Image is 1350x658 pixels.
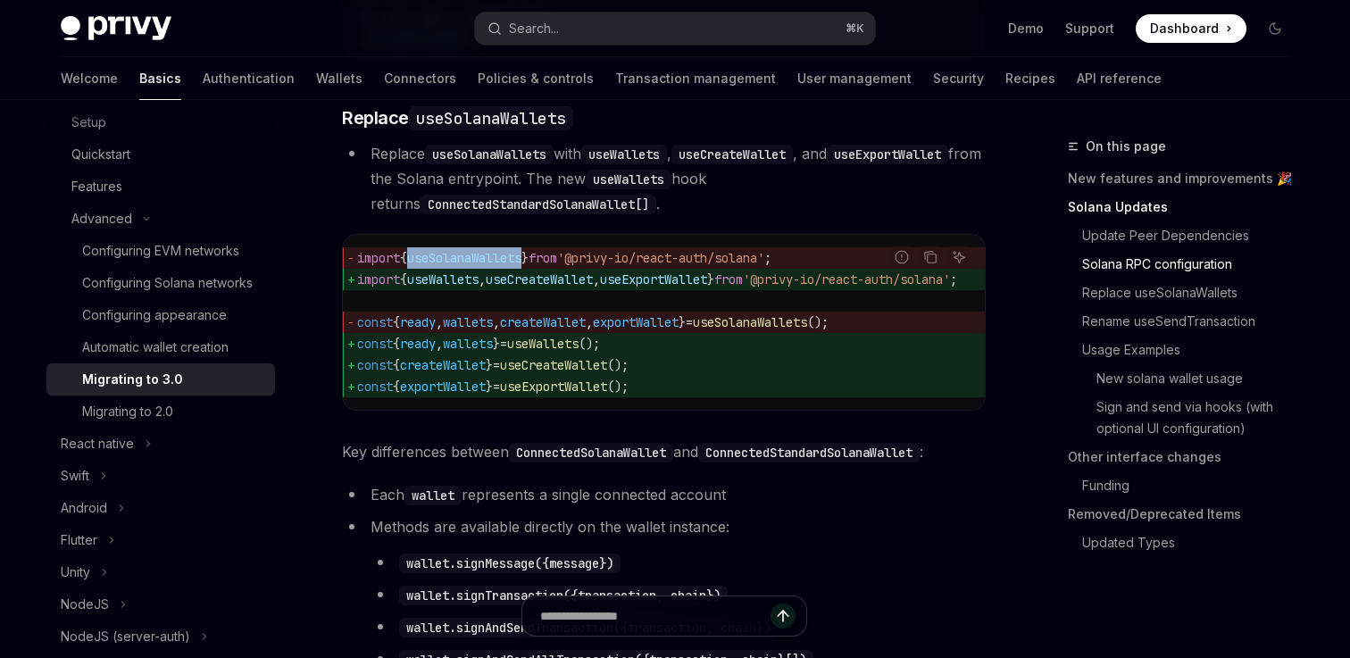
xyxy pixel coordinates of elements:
[46,556,275,588] button: Toggle Unity section
[61,626,190,647] div: NodeJS (server-auth)
[1086,136,1166,157] span: On this page
[61,465,89,487] div: Swift
[615,57,776,100] a: Transaction management
[1065,20,1114,37] a: Support
[500,314,586,330] span: createWallet
[407,250,521,266] span: useSolanaWallets
[1068,164,1304,193] a: New features and improvements 🎉
[357,379,393,395] span: const
[493,336,500,352] span: }
[486,379,493,395] span: }
[1068,250,1304,279] a: Solana RPC configuration
[82,337,229,358] div: Automatic wallet creation
[342,482,986,507] li: Each represents a single connected account
[399,554,621,573] code: wallet.signMessage({message})
[1008,20,1044,37] a: Demo
[443,314,493,330] span: wallets
[436,314,443,330] span: ,
[203,57,295,100] a: Authentication
[46,396,275,428] a: Migrating to 2.0
[61,16,171,41] img: dark logo
[393,314,400,330] span: {
[407,271,479,287] span: useWallets
[82,369,183,390] div: Migrating to 3.0
[46,588,275,621] button: Toggle NodeJS section
[425,145,554,164] code: useSolanaWallets
[82,240,239,262] div: Configuring EVM networks
[1068,279,1304,307] a: Replace useSolanaWallets
[586,314,593,330] span: ,
[1068,221,1304,250] a: Update Peer Dependencies
[400,250,407,266] span: {
[764,250,771,266] span: ;
[139,57,181,100] a: Basics
[357,250,400,266] span: import
[393,357,400,373] span: {
[1068,336,1304,364] a: Usage Examples
[357,357,393,373] span: const
[46,460,275,492] button: Toggle Swift section
[61,57,118,100] a: Welcome
[486,271,593,287] span: useCreateWallet
[357,336,393,352] span: const
[1077,57,1162,100] a: API reference
[698,443,920,462] code: ConnectedStandardSolanaWallet
[1005,57,1055,100] a: Recipes
[421,195,656,214] code: ConnectedStandardSolanaWallet[]
[479,271,486,287] span: ,
[400,271,407,287] span: {
[46,363,275,396] a: Migrating to 3.0
[586,170,671,189] code: useWallets
[743,271,950,287] span: '@privy-io/react-auth/solana'
[1068,364,1304,393] a: New solana wallet usage
[1261,14,1289,43] button: Toggle dark mode
[707,271,714,287] span: }
[46,428,275,460] button: Toggle React native section
[1068,529,1304,557] a: Updated Types
[1068,500,1304,529] a: Removed/Deprecated Items
[409,106,573,130] code: useSolanaWallets
[46,171,275,203] a: Features
[46,492,275,524] button: Toggle Android section
[393,379,400,395] span: {
[807,314,829,330] span: ();
[1068,393,1304,443] a: Sign and send via hooks (with optional UI configuration)
[797,57,912,100] a: User management
[714,271,743,287] span: from
[529,250,557,266] span: from
[400,314,436,330] span: ready
[1068,307,1304,336] a: Rename useSendTransaction
[686,314,693,330] span: =
[443,336,493,352] span: wallets
[82,272,253,294] div: Configuring Solana networks
[607,379,629,395] span: ();
[342,105,573,130] span: Replace
[1068,471,1304,500] a: Funding
[919,246,942,269] button: Copy the contents from the code block
[486,357,493,373] span: }
[46,203,275,235] button: Toggle Advanced section
[46,524,275,556] button: Toggle Flutter section
[579,336,600,352] span: ();
[400,379,486,395] span: exportWallet
[933,57,984,100] a: Security
[71,208,132,229] div: Advanced
[827,145,948,164] code: useExportWallet
[61,529,97,551] div: Flutter
[61,562,90,583] div: Unity
[671,145,793,164] code: useCreateWallet
[316,57,362,100] a: Wallets
[400,336,436,352] span: ready
[71,144,130,165] div: Quickstart
[890,246,913,269] button: Report incorrect code
[593,314,679,330] span: exportWallet
[400,357,486,373] span: createWallet
[493,379,500,395] span: =
[1068,193,1304,221] a: Solana Updates
[357,271,400,287] span: import
[399,586,728,605] code: wallet.signTransaction({transaction, chain})
[478,57,594,100] a: Policies & controls
[61,497,107,519] div: Android
[509,443,673,462] code: ConnectedSolanaWallet
[46,331,275,363] a: Automatic wallet creation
